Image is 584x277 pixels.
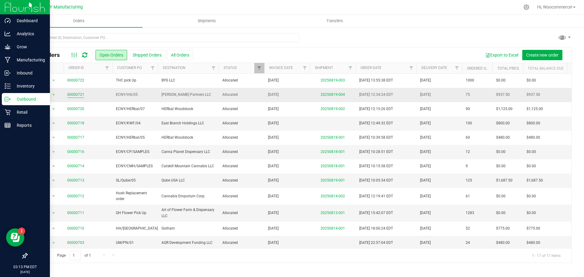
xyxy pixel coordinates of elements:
[222,135,261,140] span: Allocated
[527,226,540,231] span: $775.00
[359,178,393,183] span: [DATE] 10:05:34 EDT
[271,15,399,27] a: Transfers
[67,210,84,216] a: 00000711
[116,120,154,126] span: ECNY/KWF/04
[11,122,47,129] p: Reports
[116,190,154,202] span: Hush Replacement order
[116,178,154,183] span: SL/Qube/05
[41,5,83,10] span: ECNY Manufacturing
[116,210,154,216] span: QH Flower Pick Up
[527,92,540,98] span: $937.50
[50,209,57,217] span: select
[50,162,57,171] span: select
[452,63,462,73] a: Filter
[162,120,215,126] span: East Branch Holdings LLC
[5,57,11,63] inline-svg: Manufacturing
[189,18,224,24] span: Shipments
[467,66,490,71] a: Ordered qty
[420,193,431,199] span: [DATE]
[222,78,261,83] span: Allocated
[67,193,84,199] a: 00000712
[67,149,84,155] a: 00000716
[5,44,11,50] inline-svg: Grow
[67,178,84,183] a: 00000713
[359,210,393,216] span: [DATE] 15:42:07 EDT
[527,106,543,112] span: $1,125.00
[162,135,215,140] span: HERbal Woodstock
[496,178,513,183] span: $1,687.50
[209,63,219,73] a: Filter
[321,150,345,154] a: 20250818-001
[67,92,84,98] a: 00000721
[359,226,393,231] span: [DATE] 18:00:24 EDT
[420,78,431,83] span: [DATE]
[496,210,506,216] span: $0.00
[496,226,510,231] span: $775.00
[466,240,470,246] span: 24
[466,135,470,140] span: 60
[527,163,536,169] span: $0.00
[420,149,431,155] span: [DATE]
[102,63,112,73] a: Filter
[420,210,431,216] span: [DATE]
[497,66,519,71] a: Total Price
[420,120,431,126] span: [DATE]
[11,109,47,116] p: Retail
[466,120,472,126] span: 100
[11,69,47,77] p: Inbound
[116,135,154,140] span: ECNY/HERbal/05
[268,135,279,140] span: [DATE]
[162,193,215,199] span: Cannabis Emporium Corp.
[321,78,345,82] a: 20250819-003
[406,63,416,73] a: Filter
[420,178,431,183] span: [DATE]
[300,63,310,73] a: Filter
[222,226,261,231] span: Allocated
[420,226,431,231] span: [DATE]
[70,251,81,260] input: 1
[321,211,345,215] a: 20250813-001
[496,149,506,155] span: $0.00
[359,149,393,155] span: [DATE] 10:28:51 EDT
[526,53,558,57] span: Create new order
[321,164,345,168] a: 20250818-001
[50,224,57,233] span: select
[18,227,25,235] iframe: Resource center unread badge
[67,226,84,231] a: 00000710
[321,107,345,111] a: 20250819-002
[466,106,470,112] span: 90
[162,92,215,98] span: [PERSON_NAME] Partners LLC
[143,15,271,27] a: Shipments
[162,207,215,219] span: Art of Flower Farm & Dispensary LLC
[522,50,562,60] button: Create new order
[222,163,261,169] span: Allocated
[162,226,215,231] span: Gotham
[50,133,57,142] span: select
[52,251,96,260] span: Page of 1
[466,163,468,169] span: 9
[222,210,261,216] span: Allocated
[420,92,431,98] span: [DATE]
[523,4,530,10] div: Manage settings
[359,240,393,246] span: [DATE] 22:57:04 EDT
[268,226,279,231] span: [DATE]
[420,135,431,140] span: [DATE]
[27,33,299,42] input: Search Order ID, Destination, Customer PO...
[359,163,393,169] span: [DATE] 10:15:58 EDT
[11,43,47,50] p: Grow
[318,18,351,24] span: Transfers
[466,193,470,199] span: 61
[268,178,279,183] span: [DATE]
[466,178,472,183] span: 125
[360,66,381,70] a: Order Date
[420,106,431,112] span: [DATE]
[321,194,345,198] a: 20250814-002
[224,66,237,70] a: Status
[5,122,11,128] inline-svg: Reports
[466,92,470,98] span: 75
[116,226,164,231] span: HH/[GEOGRAPHIC_DATA]/02
[359,92,393,98] span: [DATE] 12:34:24 EDT
[222,240,261,246] span: Allocated
[222,149,261,155] span: Allocated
